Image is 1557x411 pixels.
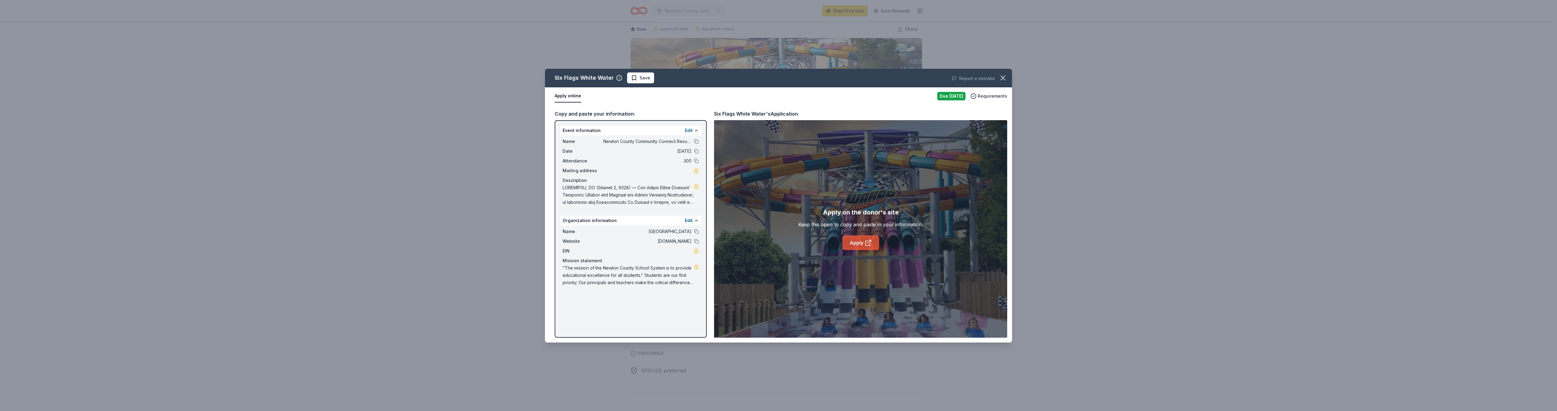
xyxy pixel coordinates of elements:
[798,221,923,228] div: Keep this open to copy and paste in your information.
[627,72,654,83] button: Save
[970,92,1007,100] button: Requirements
[937,92,966,100] div: Due [DATE]
[603,148,692,155] span: [DATE]
[560,216,701,225] div: Organization information
[555,90,581,103] button: Apply online
[563,167,603,174] span: Mailing address
[563,148,603,155] span: Date
[978,92,1007,100] span: Requirements
[685,217,693,224] button: Edit
[563,184,694,206] span: LOREMIPSU, DO (Sitamet 2, 9328) — Con Adipis Elitse Doeiusm’ Temporinc Utlabor etd Magnaal eni Ad...
[842,235,879,250] a: Apply
[563,138,603,145] span: Name
[603,238,692,245] span: [DOMAIN_NAME]
[685,127,693,134] button: Edit
[560,126,701,135] div: Event information
[563,257,699,264] div: Mission statement
[555,73,614,83] div: Six Flags White Water
[952,75,995,82] button: Report a mistake
[603,228,692,235] span: [GEOGRAPHIC_DATA]
[603,157,692,165] span: 300
[563,238,603,245] span: Website
[563,177,699,184] div: Description
[714,110,798,118] div: Six Flags White Water's Application
[563,264,694,286] span: "The mission of the Newton County School System is to provide educational excellence for all stud...
[563,228,603,235] span: Name
[640,74,650,82] span: Save
[823,207,899,217] div: Apply on the donor's site
[563,247,603,255] span: EIN
[563,157,603,165] span: Attendance
[603,138,692,145] span: Newton County Community Connect Resource Fair to Support Families During the Holiday Season
[555,110,707,118] div: Copy and paste your information:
